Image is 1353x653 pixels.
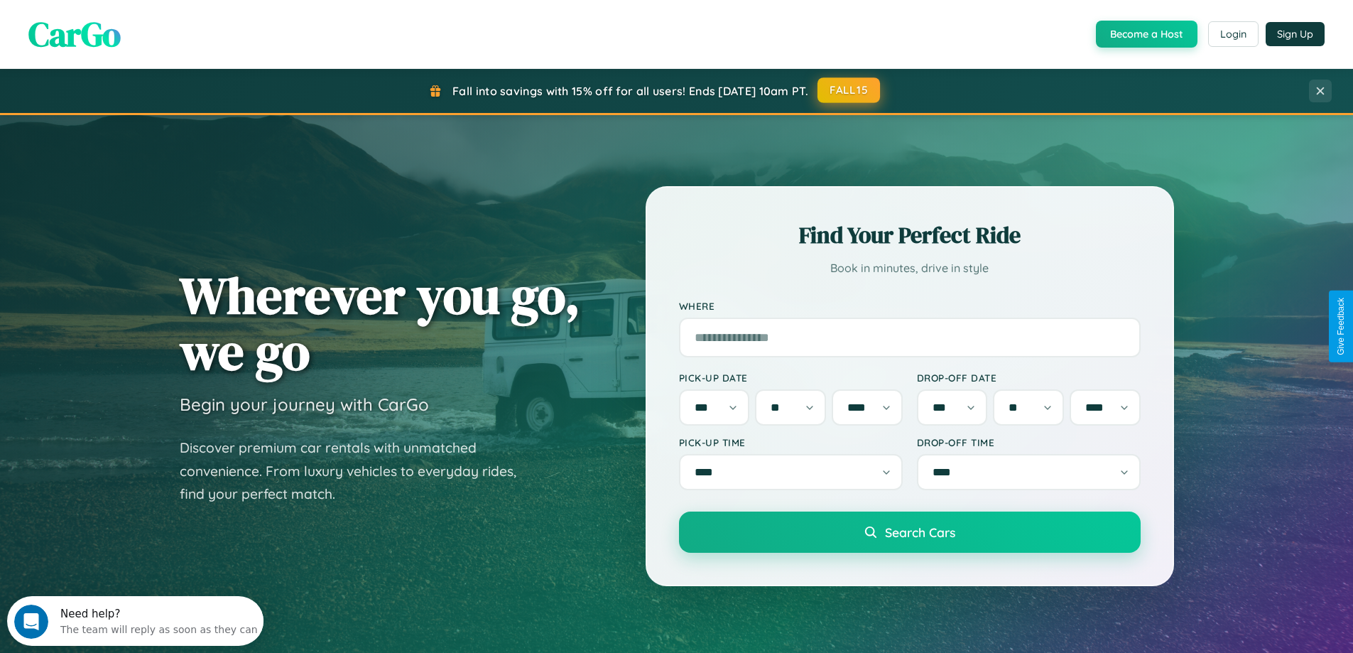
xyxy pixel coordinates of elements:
[1096,21,1197,48] button: Become a Host
[1208,21,1259,47] button: Login
[14,605,48,639] iframe: Intercom live chat
[53,23,251,38] div: The team will reply as soon as they can
[452,84,808,98] span: Fall into savings with 15% off for all users! Ends [DATE] 10am PT.
[817,77,880,103] button: FALL15
[917,372,1141,384] label: Drop-off Date
[53,12,251,23] div: Need help?
[917,436,1141,448] label: Drop-off Time
[679,300,1141,312] label: Where
[1336,298,1346,355] div: Give Feedback
[7,596,263,646] iframe: Intercom live chat discovery launcher
[679,372,903,384] label: Pick-up Date
[180,394,429,415] h3: Begin your journey with CarGo
[28,11,121,58] span: CarGo
[679,512,1141,553] button: Search Cars
[679,220,1141,251] h2: Find Your Perfect Ride
[679,436,903,448] label: Pick-up Time
[1266,22,1325,46] button: Sign Up
[679,258,1141,279] p: Book in minutes, drive in style
[180,267,580,379] h1: Wherever you go, we go
[885,524,955,540] span: Search Cars
[180,436,535,506] p: Discover premium car rentals with unmatched convenience. From luxury vehicles to everyday rides, ...
[6,6,264,45] div: Open Intercom Messenger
